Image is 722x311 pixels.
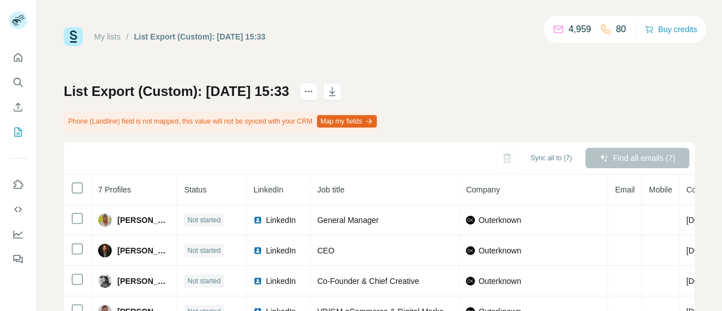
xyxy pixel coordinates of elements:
img: LinkedIn logo [253,246,262,255]
img: company-logo [466,216,475,225]
span: Co-Founder & Chief Creative [317,277,419,286]
span: [PERSON_NAME] [117,214,170,226]
h1: List Export (Custom): [DATE] 15:33 [64,82,289,100]
p: 80 [616,23,626,36]
span: Not started [187,276,221,286]
img: Avatar [98,244,112,257]
button: Use Surfe API [9,199,27,220]
p: 4,959 [569,23,591,36]
span: Outerknown [478,275,521,287]
button: Map my fields [317,115,377,128]
span: LinkedIn [253,185,283,194]
button: My lists [9,122,27,142]
div: Phone (Landline) field is not mapped, this value will not be synced with your CRM [64,112,379,131]
span: 7 Profiles [98,185,131,194]
span: LinkedIn [266,214,296,226]
img: Surfe Logo [64,27,83,46]
li: / [126,31,129,42]
span: Status [184,185,206,194]
span: Outerknown [478,245,521,256]
a: My lists [94,32,121,41]
img: company-logo [466,246,475,255]
div: List Export (Custom): [DATE] 15:33 [134,31,266,42]
button: Quick start [9,47,27,68]
span: CEO [317,246,334,255]
button: Buy credits [645,21,697,37]
span: Sync all to (7) [531,153,572,163]
img: company-logo [466,277,475,286]
span: General Manager [317,216,378,225]
span: Email [615,185,635,194]
img: Avatar [98,213,112,227]
img: LinkedIn logo [253,277,262,286]
img: Avatar [98,274,112,288]
img: LinkedIn logo [253,216,262,225]
button: Enrich CSV [9,97,27,117]
span: Not started [187,215,221,225]
span: [PERSON_NAME] [117,245,170,256]
button: actions [300,82,318,100]
span: Outerknown [478,214,521,226]
span: Mobile [649,185,672,194]
span: LinkedIn [266,275,296,287]
span: Job title [317,185,344,194]
button: Sync all to (7) [523,150,580,167]
span: [PERSON_NAME] [117,275,170,287]
span: Company [466,185,500,194]
button: Search [9,72,27,93]
span: Not started [187,246,221,256]
button: Feedback [9,249,27,269]
button: Use Surfe on LinkedIn [9,174,27,195]
button: Dashboard [9,224,27,244]
span: LinkedIn [266,245,296,256]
